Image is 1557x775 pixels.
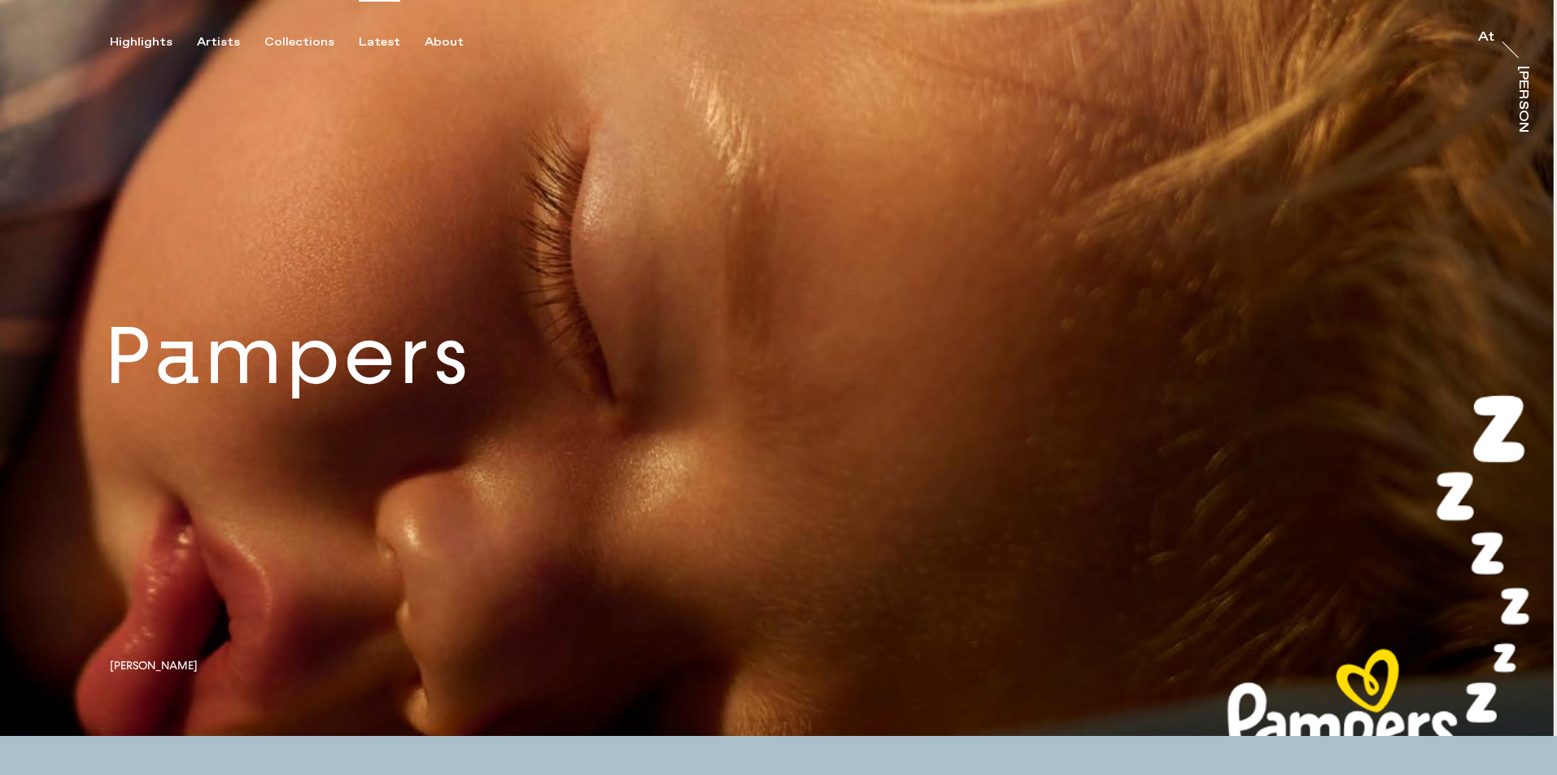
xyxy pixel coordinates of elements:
div: Collections [264,35,334,50]
a: [PERSON_NAME] [1513,66,1529,133]
div: Latest [359,35,400,50]
div: About [425,35,464,50]
div: Artists [197,35,240,50]
button: Latest [359,35,425,50]
a: At [1478,31,1494,47]
button: Artists [197,35,264,50]
button: Collections [264,35,359,50]
button: Highlights [110,35,197,50]
button: About [425,35,488,50]
div: Highlights [110,35,172,50]
div: [PERSON_NAME] [1516,66,1529,191]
